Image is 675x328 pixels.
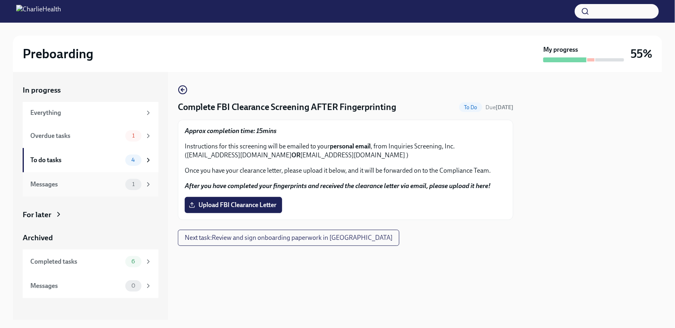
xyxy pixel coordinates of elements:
[30,180,122,189] div: Messages
[30,108,141,117] div: Everything
[23,274,158,298] a: Messages0
[178,101,396,113] h4: Complete FBI Clearance Screening AFTER Fingerprinting
[185,197,282,213] label: Upload FBI Clearance Letter
[127,258,140,265] span: 6
[30,156,122,165] div: To do tasks
[30,281,122,290] div: Messages
[23,46,93,62] h2: Preboarding
[190,201,276,209] span: Upload FBI Clearance Letter
[127,283,140,289] span: 0
[485,104,513,111] span: September 15th, 2025 08:00
[291,151,300,159] strong: OR
[30,131,122,140] div: Overdue tasks
[23,85,158,95] a: In progress
[23,148,158,172] a: To do tasks4
[30,257,122,266] div: Completed tasks
[127,157,140,163] span: 4
[459,104,482,110] span: To Do
[23,124,158,148] a: Overdue tasks1
[185,234,392,242] span: Next task : Review and sign onboarding paperwork in [GEOGRAPHIC_DATA]
[127,181,139,187] span: 1
[23,102,158,124] a: Everything
[23,172,158,197] a: Messages1
[127,133,139,139] span: 1
[631,47,652,61] h3: 55%
[23,209,51,220] div: For later
[23,233,158,243] a: Archived
[23,250,158,274] a: Completed tasks6
[485,104,513,111] span: Due
[330,142,371,150] strong: personal email
[16,5,61,18] img: CharlieHealth
[185,127,276,135] strong: Approx completion time: 15mins
[185,142,506,160] p: Instructions for this screening will be emailed to your , from Inquiries Screening, Inc. ([EMAIL_...
[496,104,513,111] strong: [DATE]
[178,230,399,246] button: Next task:Review and sign onboarding paperwork in [GEOGRAPHIC_DATA]
[185,166,506,175] p: Once you have your clearance letter, please upload it below, and it will be forwarded on to the C...
[543,45,578,54] strong: My progress
[23,209,158,220] a: For later
[185,182,491,190] strong: After you have completed your fingerprints and received the clearance letter via email, please up...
